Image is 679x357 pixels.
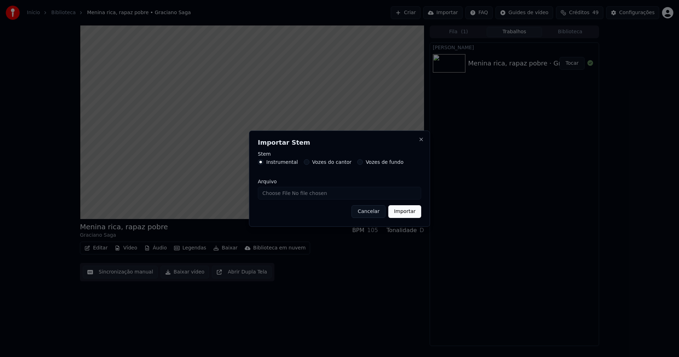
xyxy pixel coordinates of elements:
label: Vozes do cantor [312,160,352,165]
label: Arquivo [258,179,421,184]
label: Vozes de fundo [366,160,404,165]
label: Stem [258,151,421,156]
label: Instrumental [266,160,298,165]
button: Cancelar [352,205,385,218]
button: Importar [388,205,421,218]
h2: Importar Stem [258,139,421,146]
